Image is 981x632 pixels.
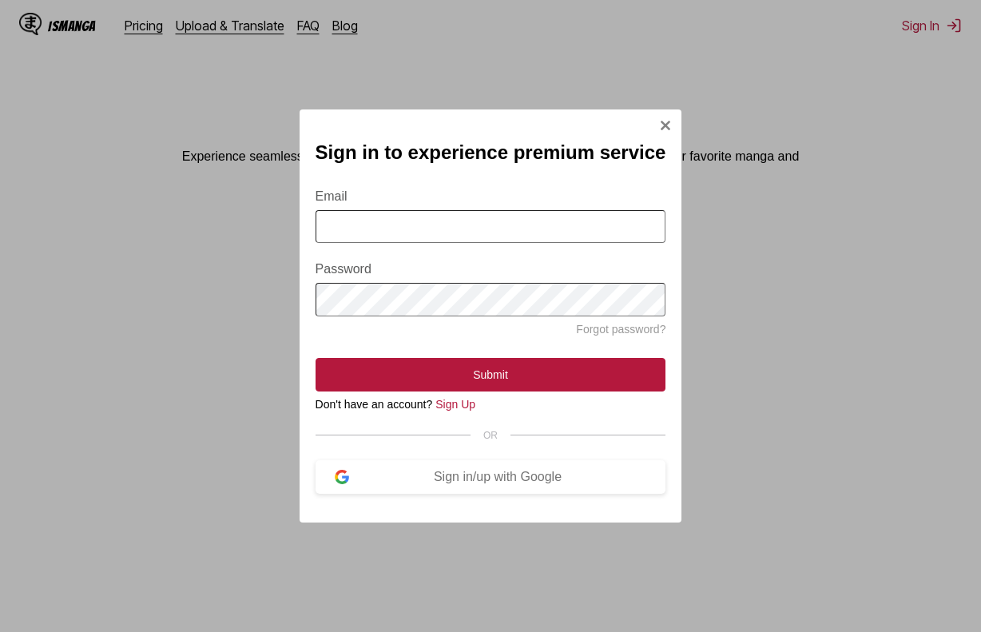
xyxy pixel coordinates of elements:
[316,141,666,164] h2: Sign in to experience premium service
[316,262,666,276] label: Password
[316,430,666,441] div: OR
[435,398,475,411] a: Sign Up
[316,189,666,204] label: Email
[576,323,665,336] a: Forgot password?
[316,398,666,411] div: Don't have an account?
[300,109,682,523] div: Sign In Modal
[316,460,666,494] button: Sign in/up with Google
[349,470,647,484] div: Sign in/up with Google
[659,119,672,132] img: Close
[316,358,666,392] button: Submit
[335,470,349,484] img: google-logo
